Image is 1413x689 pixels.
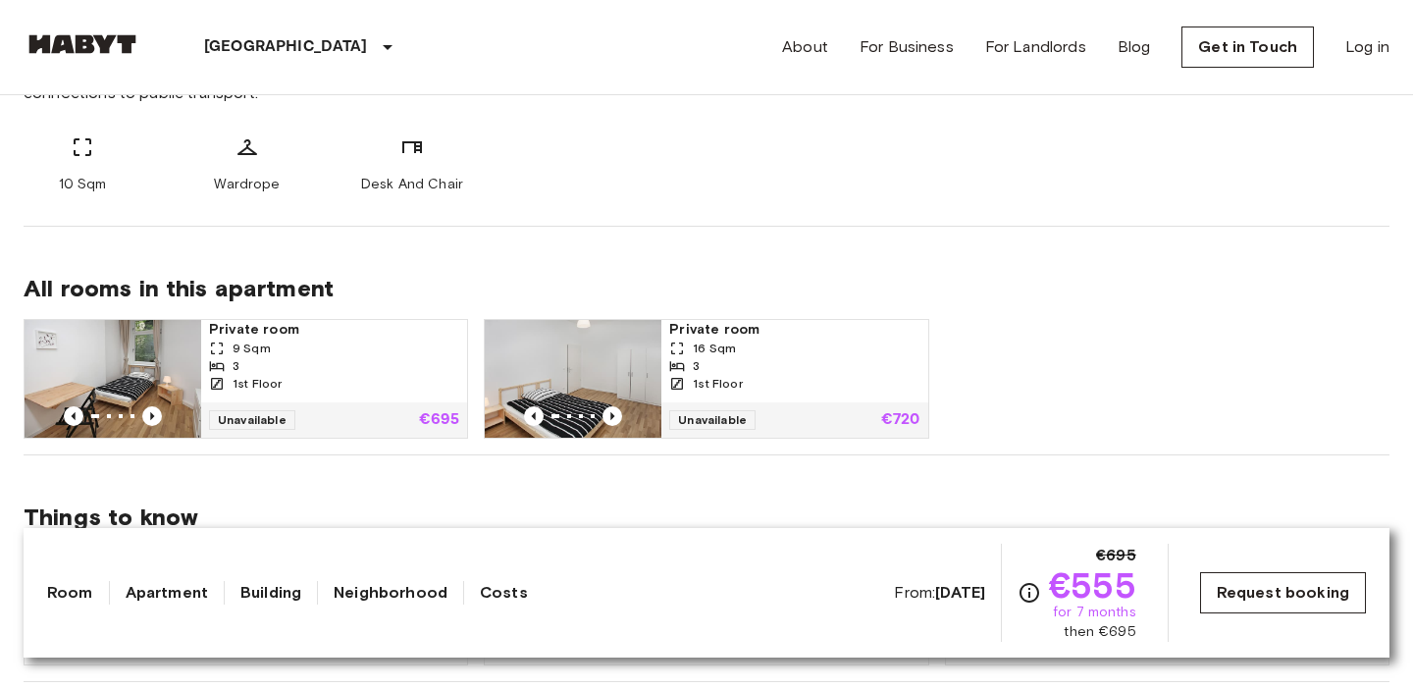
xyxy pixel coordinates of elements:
[894,582,985,604] span: From:
[860,35,954,59] a: For Business
[233,375,282,393] span: 1st Floor
[24,274,1389,303] span: All rooms in this apartment
[1118,35,1151,59] a: Blog
[1200,572,1366,613] a: Request booking
[24,503,1389,532] span: Things to know
[669,410,756,430] span: Unavailable
[693,340,736,357] span: 16 Sqm
[1053,603,1136,622] span: for 7 months
[782,35,828,59] a: About
[484,319,928,439] a: Marketing picture of unit DE-01-233-01MPrevious imagePrevious imagePrivate room16 Sqm31st FloorUn...
[214,175,280,194] span: Wardrope
[693,357,700,375] span: 3
[1096,544,1136,567] span: €695
[524,406,544,426] button: Previous image
[485,320,661,438] img: Marketing picture of unit DE-01-233-01M
[209,410,295,430] span: Unavailable
[126,581,208,605] a: Apartment
[881,412,920,428] p: €720
[361,175,463,194] span: Desk And Chair
[419,412,460,428] p: €695
[24,34,141,54] img: Habyt
[1181,26,1314,68] a: Get in Touch
[1064,622,1135,642] span: then €695
[669,320,919,340] span: Private room
[59,175,107,194] span: 10 Sqm
[24,319,468,439] a: Marketing picture of unit DE-01-233-03MPrevious imagePrevious imagePrivate room9 Sqm31st FloorUna...
[209,320,459,340] span: Private room
[233,357,239,375] span: 3
[334,581,447,605] a: Neighborhood
[47,581,93,605] a: Room
[602,406,622,426] button: Previous image
[240,581,301,605] a: Building
[233,340,271,357] span: 9 Sqm
[25,320,201,438] img: Marketing picture of unit DE-01-233-03M
[480,581,528,605] a: Costs
[985,35,1086,59] a: For Landlords
[64,406,83,426] button: Previous image
[935,583,985,602] b: [DATE]
[693,375,742,393] span: 1st Floor
[1049,567,1136,603] span: €555
[204,35,368,59] p: [GEOGRAPHIC_DATA]
[142,406,162,426] button: Previous image
[1018,581,1041,605] svg: Check cost overview for full price breakdown. Please note that discounts apply to new joiners onl...
[1345,35,1389,59] a: Log in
